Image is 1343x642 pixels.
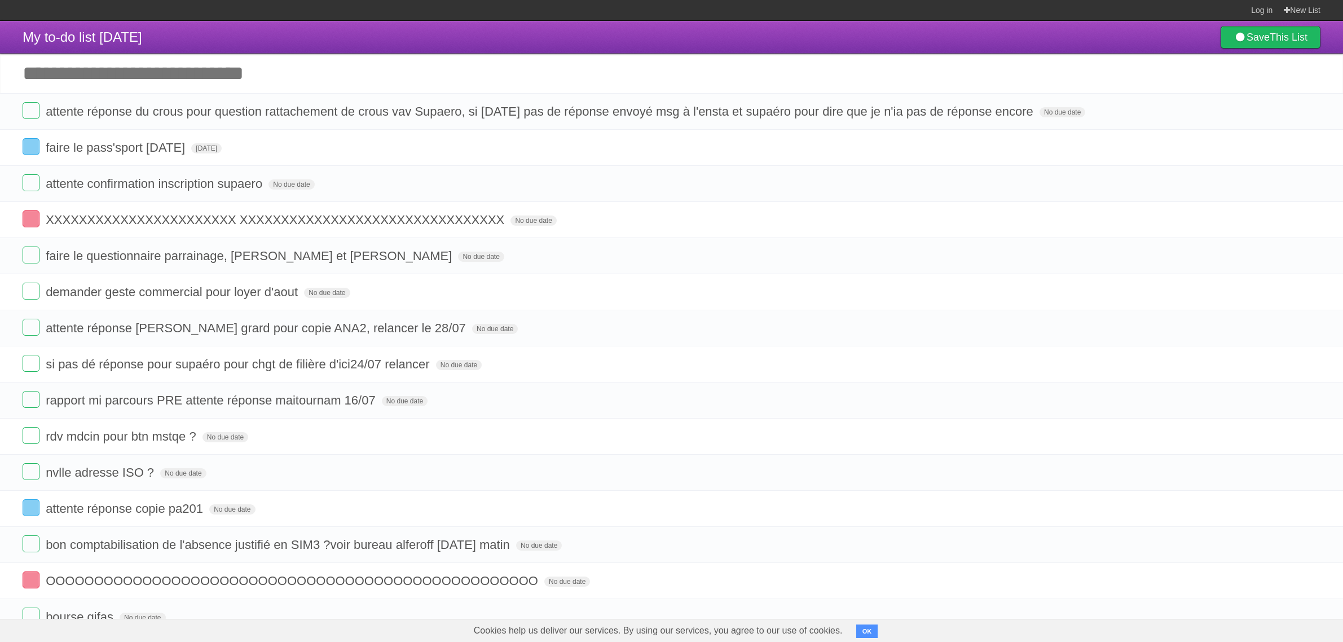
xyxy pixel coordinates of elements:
[23,608,39,625] label: Done
[23,138,39,155] label: Done
[46,249,455,263] span: faire le questionnaire parrainage, [PERSON_NAME] et [PERSON_NAME]
[46,177,265,191] span: attente confirmation inscription supaero
[856,625,878,638] button: OK
[1221,26,1320,49] a: SaveThis List
[46,538,513,552] span: bon comptabilisation de l'absence justifié en SIM3 ?voir bureau alferoff [DATE] matin
[46,104,1036,118] span: attente réponse du crous pour question rattachement de crous vav Supaero, si [DATE] pas de répons...
[46,140,188,155] span: faire le pass'sport [DATE]
[46,393,378,407] span: rapport mi parcours PRE attente réponse maitournam 16/07
[191,143,222,153] span: [DATE]
[23,463,39,480] label: Done
[46,465,157,480] span: nvlle adresse ISO ?
[463,619,854,642] span: Cookies help us deliver our services. By using our services, you agree to our use of cookies.
[23,319,39,336] label: Done
[23,355,39,372] label: Done
[382,396,428,406] span: No due date
[46,610,116,624] span: bourse gifas
[510,216,556,226] span: No due date
[46,429,199,443] span: rdv mdcin pour btn mstqe ?
[202,432,248,442] span: No due date
[23,391,39,408] label: Done
[1040,107,1085,117] span: No due date
[268,179,314,190] span: No due date
[23,427,39,444] label: Done
[46,285,301,299] span: demander geste commercial pour loyer d'aout
[436,360,482,370] span: No due date
[46,357,433,371] span: si pas dé réponse pour supaéro pour chgt de filière d'ici24/07 relancer
[209,504,255,515] span: No due date
[46,502,206,516] span: attente réponse copie pa201
[160,468,206,478] span: No due date
[46,574,541,588] span: OOOOOOOOOOOOOOOOOOOOOOOOOOOOOOOOOOOOOOOOOOOOOOOOOOO
[23,283,39,300] label: Done
[472,324,518,334] span: No due date
[23,102,39,119] label: Done
[458,252,504,262] span: No due date
[1270,32,1307,43] b: This List
[120,613,165,623] span: No due date
[304,288,350,298] span: No due date
[23,571,39,588] label: Done
[46,213,507,227] span: XXXXXXXXXXXXXXXXXXXXXXX XXXXXXXXXXXXXXXXXXXXXXXXXXXXXXXX
[23,174,39,191] label: Done
[544,577,590,587] span: No due date
[23,210,39,227] label: Done
[23,29,142,45] span: My to-do list [DATE]
[23,535,39,552] label: Done
[46,321,469,335] span: attente réponse [PERSON_NAME] grard pour copie ANA2, relancer le 28/07
[23,499,39,516] label: Done
[516,540,562,551] span: No due date
[23,247,39,263] label: Done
